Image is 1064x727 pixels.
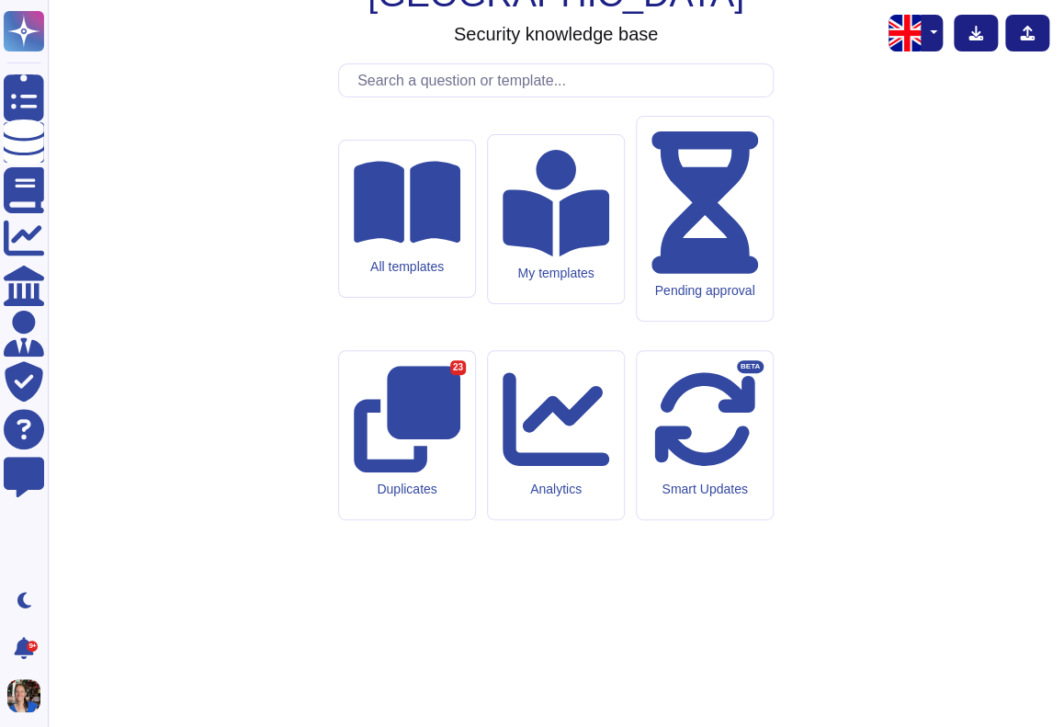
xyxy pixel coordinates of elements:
[454,23,658,45] h3: Security knowledge base
[7,679,40,712] img: user
[503,482,609,497] div: Analytics
[354,259,460,275] div: All templates
[4,676,53,716] button: user
[889,15,925,51] img: en
[354,482,460,497] div: Duplicates
[651,482,758,497] div: Smart Updates
[348,64,773,97] input: Search a question or template...
[503,266,609,281] div: My templates
[651,283,758,299] div: Pending approval
[450,360,466,375] div: 23
[737,360,764,373] div: BETA
[27,641,38,652] div: 9+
